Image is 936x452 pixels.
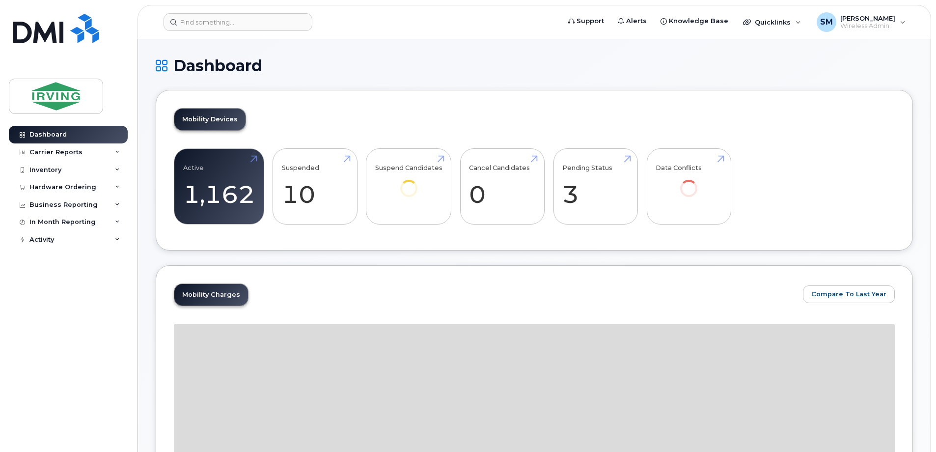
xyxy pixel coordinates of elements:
h1: Dashboard [156,57,913,74]
a: Mobility Charges [174,284,248,306]
a: Suspended 10 [282,154,348,219]
span: Compare To Last Year [811,289,886,299]
a: Mobility Devices [174,109,246,130]
a: Cancel Candidates 0 [469,154,535,219]
a: Active 1,162 [183,154,255,219]
a: Data Conflicts [656,154,722,211]
button: Compare To Last Year [803,285,895,303]
a: Pending Status 3 [562,154,629,219]
a: Suspend Candidates [375,154,442,211]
